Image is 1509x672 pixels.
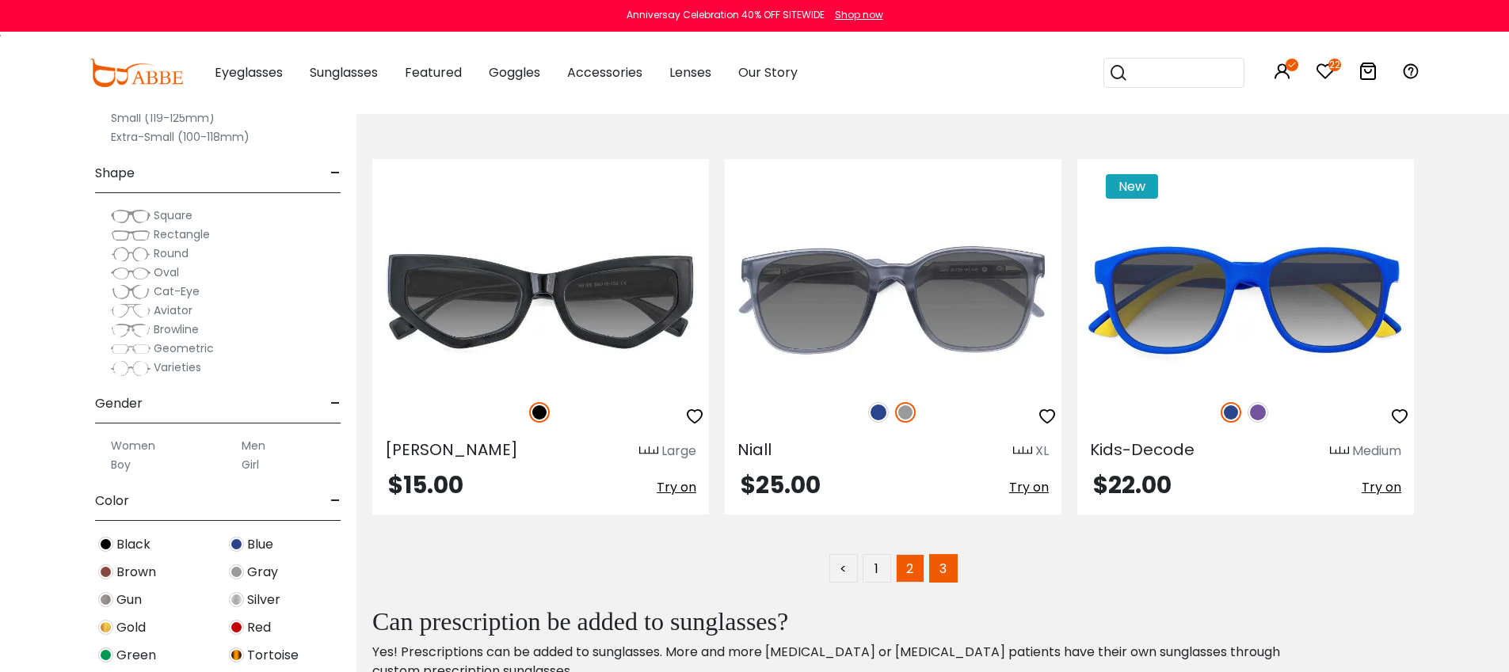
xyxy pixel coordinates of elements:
[1093,468,1172,502] span: $22.00
[1013,446,1032,457] img: size ruler
[95,154,135,192] span: Shape
[111,265,151,281] img: Oval.png
[657,478,696,496] span: Try on
[372,216,709,385] img: Black Pierce - Acetate ,Universal Bridge Fit
[247,535,273,554] span: Blue
[1009,473,1049,502] button: Try on
[111,360,151,377] img: Varieties.png
[116,618,146,637] span: Gold
[1330,446,1349,457] img: size ruler
[247,563,278,582] span: Gray
[737,439,772,461] span: Niall
[405,63,462,82] span: Featured
[154,321,199,337] span: Browline
[829,554,858,583] a: <
[229,592,244,607] img: Silver
[90,59,183,87] img: abbeglasses.com
[111,246,151,262] img: Round.png
[98,592,113,607] img: Gun
[111,303,151,319] img: Aviator.png
[111,341,151,357] img: Geometric.png
[627,8,825,22] div: Anniversay Celebration 40% OFF SITEWIDE
[868,402,889,423] img: Blue
[247,618,271,637] span: Red
[111,208,151,224] img: Square.png
[1352,442,1401,461] div: Medium
[111,108,215,127] label: Small (119-125mm)
[154,302,192,318] span: Aviator
[661,442,696,461] div: Large
[639,446,658,457] img: size ruler
[111,227,151,243] img: Rectangle.png
[489,63,540,82] span: Goggles
[827,8,883,21] a: Shop now
[669,63,711,82] span: Lenses
[1328,59,1341,71] i: 22
[310,63,378,82] span: Sunglasses
[242,455,259,474] label: Girl
[529,402,550,423] img: Black
[741,468,821,502] span: $25.00
[154,283,200,299] span: Cat-Eye
[1248,402,1268,423] img: Purple
[1106,174,1158,199] span: New
[111,455,131,474] label: Boy
[863,554,891,583] a: 1
[567,63,642,82] span: Accessories
[98,620,113,635] img: Gold
[388,468,463,502] span: $15.00
[1221,402,1241,423] img: Blue
[154,226,210,242] span: Rectangle
[247,646,299,665] span: Tortoise
[1077,216,1414,385] img: Blue Kids-Decode - TR ,Universal Bridge Fit
[330,482,341,520] span: -
[98,537,113,552] img: Black
[330,385,341,423] span: -
[154,359,201,375] span: Varieties
[1362,473,1401,502] button: Try on
[111,436,155,455] label: Women
[111,322,151,338] img: Browline.png
[895,402,916,423] img: Gray
[154,245,189,261] span: Round
[247,590,280,609] span: Silver
[229,564,244,579] img: Gray
[95,482,129,520] span: Color
[98,647,113,663] img: Green
[215,63,283,82] span: Eyeglasses
[725,216,1061,385] img: Gray Niall - TR ,Universal Bridge Fit
[330,154,341,192] span: -
[116,590,142,609] span: Gun
[116,535,151,554] span: Black
[154,207,192,223] span: Square
[385,439,518,461] span: [PERSON_NAME]
[896,554,924,583] a: 2
[835,8,883,22] div: Shop now
[738,63,798,82] span: Our Story
[929,554,958,583] span: 3
[229,537,244,552] img: Blue
[154,340,214,356] span: Geometric
[229,647,244,663] img: Tortoise
[111,127,250,146] label: Extra-Small (100-118mm)
[111,284,151,300] img: Cat-Eye.png
[1362,478,1401,496] span: Try on
[116,563,156,582] span: Brown
[98,564,113,579] img: Brown
[116,646,156,665] span: Green
[229,620,244,635] img: Red
[95,385,143,423] span: Gender
[154,264,179,280] span: Oval
[1090,439,1195,461] span: Kids-Decode
[657,473,696,502] button: Try on
[1316,65,1335,83] a: 22
[242,436,265,455] label: Men
[1009,478,1049,496] span: Try on
[372,606,1319,636] h2: Can prescription be added to sunglasses?
[1035,442,1049,461] div: XL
